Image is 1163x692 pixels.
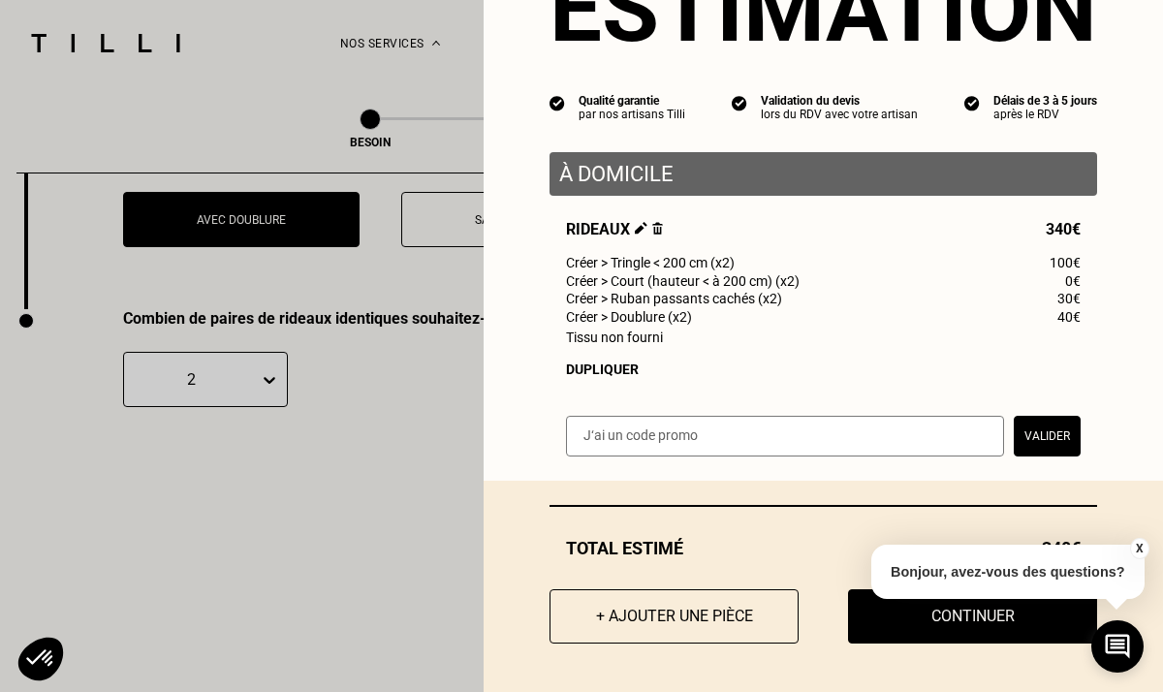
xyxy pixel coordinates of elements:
div: par nos artisans Tilli [579,108,685,121]
div: Validation du devis [761,94,918,108]
button: Valider [1014,416,1081,456]
span: Créer > Ruban passants cachés (x2) [566,291,782,306]
img: icon list info [550,94,565,111]
img: Éditer [635,222,647,235]
div: après le RDV [993,108,1097,121]
span: Créer > Doublure (x2) [566,309,692,325]
span: Créer > Tringle < 200 cm (x2) [566,255,735,270]
button: + Ajouter une pièce [550,589,799,644]
span: Créer > Court (hauteur < à 200 cm) (x2) [566,273,800,289]
span: Tissu non fourni [566,330,663,345]
span: 100€ [1050,255,1081,270]
input: J‘ai un code promo [566,416,1004,456]
p: À domicile [559,162,1087,186]
img: icon list info [732,94,747,111]
div: Délais de 3 à 5 jours [993,94,1097,108]
span: 0€ [1065,273,1081,289]
button: X [1129,538,1148,559]
div: Total estimé [550,538,1097,558]
span: 340€ [1046,220,1081,238]
button: Continuer [848,589,1097,644]
img: Supprimer [652,222,663,235]
div: lors du RDV avec votre artisan [761,108,918,121]
span: Rideaux [566,220,663,238]
span: 30€ [1057,291,1081,306]
p: Bonjour, avez-vous des questions? [871,545,1145,599]
img: icon list info [964,94,980,111]
div: Qualité garantie [579,94,685,108]
div: Dupliquer [566,362,1081,377]
span: 40€ [1057,309,1081,325]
